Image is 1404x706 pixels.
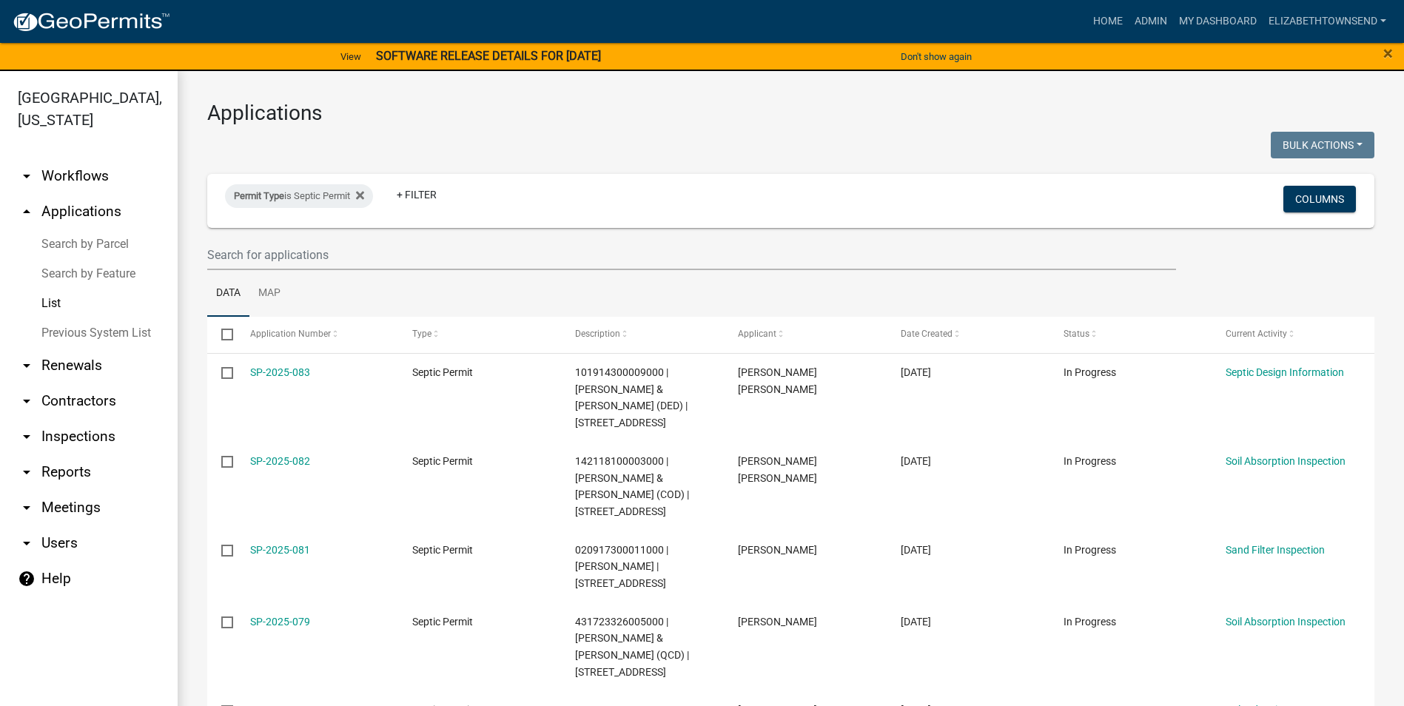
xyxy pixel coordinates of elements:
[207,317,235,352] datatable-header-cell: Select
[412,329,431,339] span: Type
[1383,43,1393,64] span: ×
[207,270,249,317] a: Data
[1271,132,1374,158] button: Bulk Actions
[18,167,36,185] i: arrow_drop_down
[18,357,36,374] i: arrow_drop_down
[1064,366,1116,378] span: In Progress
[207,240,1176,270] input: Search for applications
[1064,544,1116,556] span: In Progress
[575,616,689,678] span: 431723326005000 | Miller, Caleb J & Ashley C (QCD) | 17028 37TH ST
[250,329,331,339] span: Application Number
[1064,616,1116,628] span: In Progress
[1383,44,1393,62] button: Close
[225,184,373,208] div: is Septic Permit
[575,544,668,590] span: 020917300011000 | Brad Brenny | 15259 19TH AVE
[1226,329,1287,339] span: Current Activity
[398,317,561,352] datatable-header-cell: Type
[1226,455,1346,467] a: Soil Absorption Inspection
[724,317,887,352] datatable-header-cell: Applicant
[901,329,953,339] span: Date Created
[1226,366,1344,378] a: Septic Design Information
[738,366,817,395] span: Addison Rae messerich
[18,392,36,410] i: arrow_drop_down
[738,455,817,484] span: Brandon Ross Marburger
[18,534,36,552] i: arrow_drop_down
[250,616,310,628] a: SP-2025-079
[18,428,36,446] i: arrow_drop_down
[738,329,776,339] span: Applicant
[235,317,398,352] datatable-header-cell: Application Number
[895,44,978,69] button: Don't show again
[18,570,36,588] i: help
[18,203,36,221] i: arrow_drop_up
[412,366,473,378] span: Septic Permit
[901,455,931,467] span: 10/01/2025
[1064,455,1116,467] span: In Progress
[901,616,931,628] span: 09/12/2025
[1212,317,1374,352] datatable-header-cell: Current Activity
[1283,186,1356,212] button: Columns
[250,366,310,378] a: SP-2025-083
[234,190,284,201] span: Permit Type
[901,366,931,378] span: 10/03/2025
[575,455,689,517] span: 142118100003000 | Bratthauer, Amanda & Rodney (COD) | 6152 500TH AVE
[385,181,449,208] a: + Filter
[1129,7,1173,36] a: Admin
[335,44,367,69] a: View
[1087,7,1129,36] a: Home
[376,49,601,63] strong: SOFTWARE RELEASE DETAILS FOR [DATE]
[412,455,473,467] span: Septic Permit
[249,270,289,317] a: Map
[1226,544,1325,556] a: Sand Filter Inspection
[250,455,310,467] a: SP-2025-082
[575,329,620,339] span: Description
[207,101,1374,126] h3: Applications
[1064,329,1089,339] span: Status
[738,616,817,628] span: Caleb Miller
[575,366,688,428] span: 101914300009000 | Messerich, Randy & Julie (DED) | 37419 58TH ST
[250,544,310,556] a: SP-2025-081
[18,499,36,517] i: arrow_drop_down
[561,317,724,352] datatable-header-cell: Description
[887,317,1049,352] datatable-header-cell: Date Created
[412,544,473,556] span: Septic Permit
[1173,7,1263,36] a: My Dashboard
[412,616,473,628] span: Septic Permit
[738,544,817,556] span: Brad Brenny
[1226,616,1346,628] a: Soil Absorption Inspection
[1263,7,1392,36] a: ElizabethTownsend
[901,544,931,556] span: 09/19/2025
[18,463,36,481] i: arrow_drop_down
[1049,317,1212,352] datatable-header-cell: Status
